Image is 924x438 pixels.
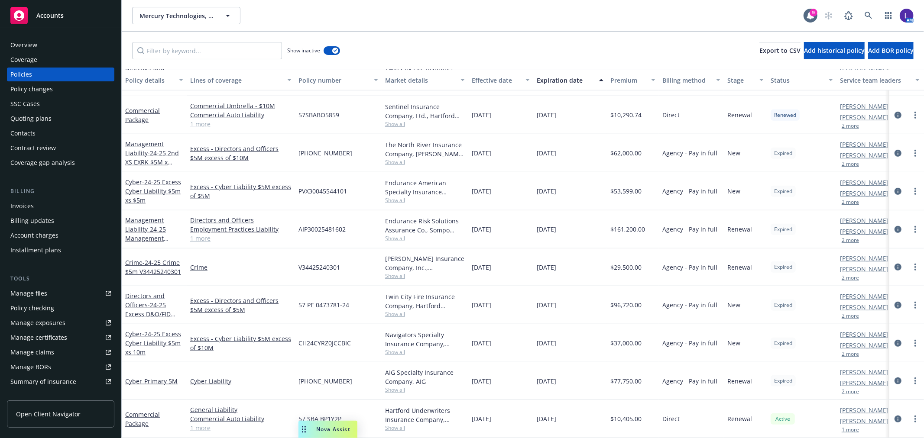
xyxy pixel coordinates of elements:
[385,158,465,166] span: Show all
[910,300,921,310] a: more
[10,82,53,96] div: Policy changes
[774,415,791,423] span: Active
[840,367,888,377] a: [PERSON_NAME]
[840,102,888,111] a: [PERSON_NAME]
[385,330,465,348] div: Navigators Specialty Insurance Company, Hartford Insurance Group
[774,225,792,233] span: Expired
[10,375,76,389] div: Summary of insurance
[298,300,349,309] span: 57 PE 0473781-24
[10,229,58,242] div: Account charges
[190,101,292,110] a: Commercial Umbrella - $10M
[10,360,51,374] div: Manage BORs
[610,110,642,119] span: $10,290.74
[16,409,81,419] span: Open Client Navigator
[7,38,114,52] a: Overview
[10,214,54,228] div: Billing updates
[804,42,865,59] button: Add historical policy
[842,200,859,205] button: 2 more
[842,238,859,243] button: 2 more
[7,345,114,359] a: Manage claims
[190,414,292,423] a: Commercial Auto Liability
[7,360,114,374] a: Manage BORs
[316,425,350,433] span: Nova Assist
[727,414,752,423] span: Renewal
[537,338,556,348] span: [DATE]
[840,341,888,350] a: [PERSON_NAME]
[774,377,792,385] span: Expired
[537,300,556,309] span: [DATE]
[7,97,114,111] a: SSC Cases
[7,331,114,345] a: Manage certificates
[10,38,37,52] div: Overview
[840,292,888,301] a: [PERSON_NAME]
[298,225,346,234] span: AIP30025481602
[10,53,37,67] div: Coverage
[385,424,465,432] span: Show all
[298,338,351,348] span: CH24CYRZ0JCCBIC
[840,378,888,387] a: [PERSON_NAME]
[10,156,75,170] div: Coverage gap analysis
[774,339,792,347] span: Expired
[910,148,921,158] a: more
[840,264,888,274] a: [PERSON_NAME]
[125,216,183,261] a: Management Liability
[537,263,556,272] span: [DATE]
[607,70,659,90] button: Premium
[190,334,292,352] a: Excess - Cyber Liability $5M excess of $10M
[125,301,181,327] span: - 24-25 Excess D&O/FID Liability $5m xs 5m
[125,178,181,204] span: - 24-25 Excess Cyber Liability $5m xs $5m
[385,216,465,235] div: Endurance Risk Solutions Assurance Co., Sompo International
[125,225,183,261] span: - 24-25 Management Liability Primary 5M AIP30025481602
[840,189,888,198] a: [PERSON_NAME]
[840,416,888,425] a: [PERSON_NAME]
[610,187,642,196] span: $53,599.00
[893,338,903,348] a: circleInformation
[840,216,888,225] a: [PERSON_NAME]
[662,187,717,196] span: Agency - Pay in full
[125,330,181,356] span: - 24-25 Excess Cyber Liability $5m xs 10m
[610,263,642,272] span: $29,500.00
[298,187,347,196] span: PVX30045544101
[810,9,817,16] div: 9
[537,225,556,234] span: [DATE]
[767,70,836,90] button: Status
[7,229,114,242] a: Account charges
[187,70,295,90] button: Lines of coverage
[840,113,888,122] a: [PERSON_NAME]
[533,70,607,90] button: Expiration date
[125,377,178,385] a: Cyber
[125,330,181,356] a: Cyber
[7,375,114,389] a: Summary of insurance
[190,182,292,200] a: Excess - Cyber Liability $5M excess of $5M
[7,156,114,170] a: Coverage gap analysis
[10,126,36,140] div: Contacts
[610,414,642,423] span: $10,405.00
[840,151,888,160] a: [PERSON_NAME]
[868,42,914,59] button: Add BOR policy
[472,414,491,423] span: [DATE]
[190,110,292,119] a: Commercial Auto Liability
[727,225,752,234] span: Renewal
[382,70,468,90] button: Market details
[125,258,181,276] span: - 24-25 Crime $5m V34425240301
[385,178,465,196] div: Endurance American Specialty Insurance Company, Sompo International
[662,76,711,85] div: Billing method
[125,149,179,175] span: - 24-25 2nd XS EXRK $5M x $10M
[7,243,114,257] a: Installment plans
[10,345,54,359] div: Manage claims
[472,148,491,158] span: [DATE]
[125,76,174,85] div: Policy details
[7,287,114,300] a: Manage files
[472,338,491,348] span: [DATE]
[7,199,114,213] a: Invoices
[385,235,465,242] span: Show all
[868,46,914,55] span: Add BOR policy
[537,414,556,423] span: [DATE]
[727,187,740,196] span: New
[298,421,309,438] div: Drag to move
[10,287,47,300] div: Manage files
[662,300,717,309] span: Agency - Pay in full
[840,303,888,312] a: [PERSON_NAME]
[537,76,594,85] div: Expiration date
[7,187,114,196] div: Billing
